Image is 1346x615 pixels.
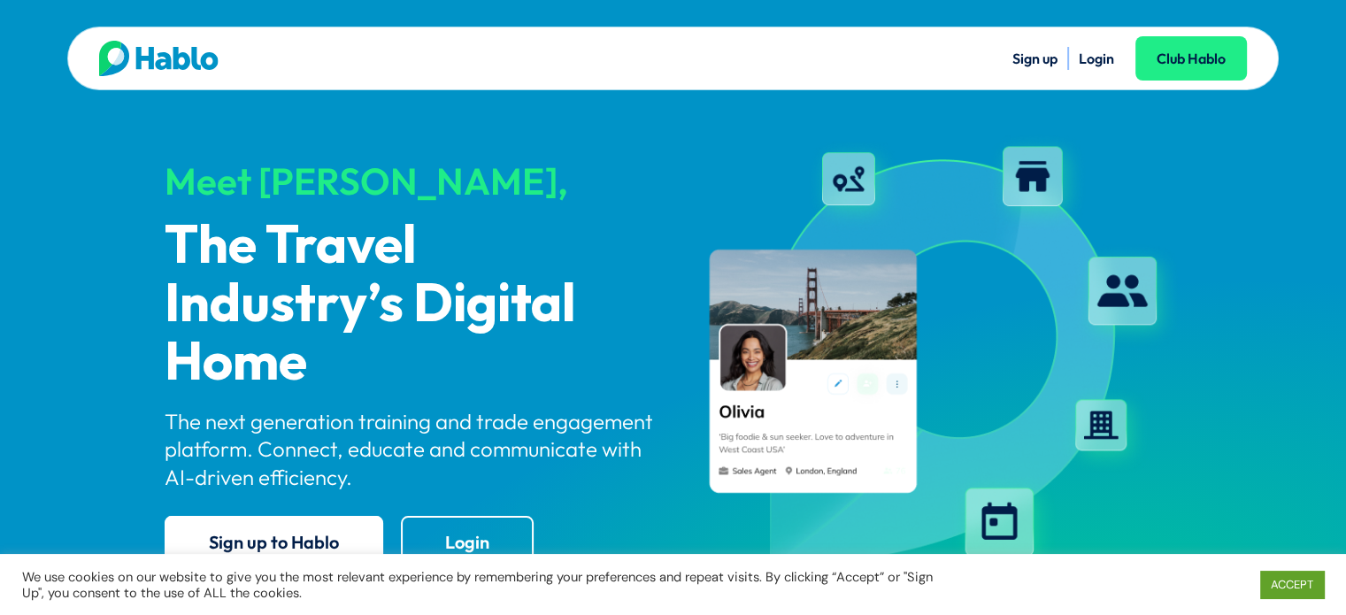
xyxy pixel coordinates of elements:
div: Meet [PERSON_NAME], [165,161,658,202]
a: Sign up to Hablo [165,516,383,568]
a: Club Hablo [1135,36,1247,81]
a: Login [1079,50,1114,67]
a: Sign up [1012,50,1058,67]
img: Hablo logo main 2 [99,41,219,76]
p: The Travel Industry’s Digital Home [165,218,658,393]
img: hablo-profile-image [688,132,1182,583]
a: Login [401,516,534,568]
p: The next generation training and trade engagement platform. Connect, educate and communicate with... [165,408,658,491]
div: We use cookies on our website to give you the most relevant experience by remembering your prefer... [22,569,934,601]
a: ACCEPT [1260,571,1324,598]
